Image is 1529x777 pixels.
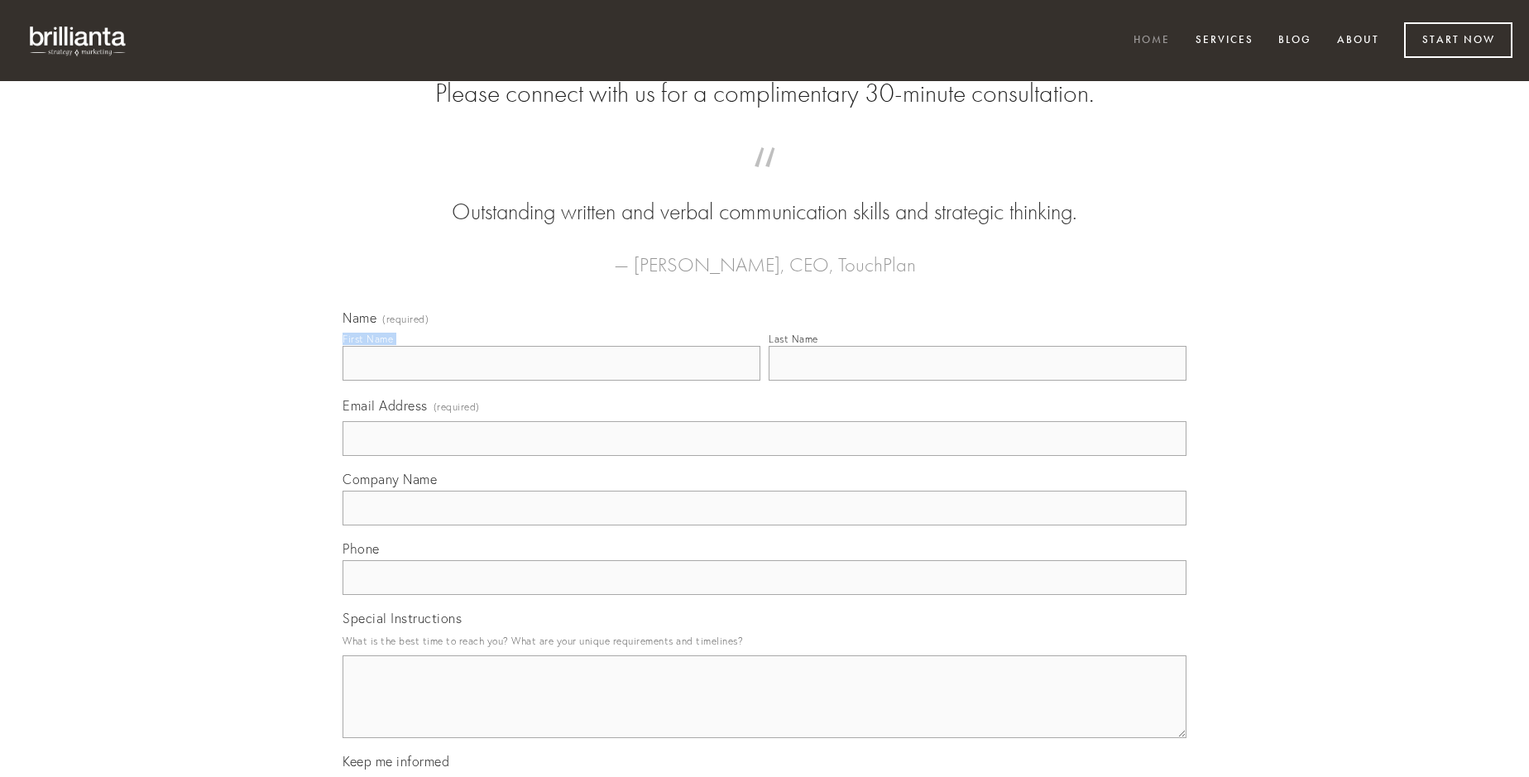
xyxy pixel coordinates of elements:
[343,78,1186,109] h2: Please connect with us for a complimentary 30-minute consultation.
[343,630,1186,652] p: What is the best time to reach you? What are your unique requirements and timelines?
[343,540,380,557] span: Phone
[17,17,141,65] img: brillianta - research, strategy, marketing
[369,164,1160,196] span: “
[382,314,429,324] span: (required)
[343,397,428,414] span: Email Address
[369,228,1160,281] figcaption: — [PERSON_NAME], CEO, TouchPlan
[343,309,376,326] span: Name
[1185,27,1264,55] a: Services
[1268,27,1322,55] a: Blog
[343,471,437,487] span: Company Name
[343,610,462,626] span: Special Instructions
[434,396,480,418] span: (required)
[343,333,393,345] div: First Name
[1326,27,1390,55] a: About
[1123,27,1181,55] a: Home
[769,333,818,345] div: Last Name
[369,164,1160,228] blockquote: Outstanding written and verbal communication skills and strategic thinking.
[343,753,449,770] span: Keep me informed
[1404,22,1512,58] a: Start Now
